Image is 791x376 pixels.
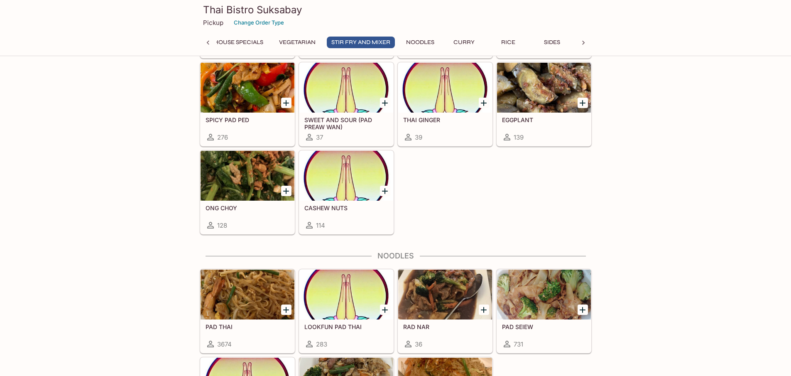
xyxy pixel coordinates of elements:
a: THAI GINGER39 [398,62,492,146]
span: 128 [217,221,227,229]
h5: CASHEW NUTS [304,204,388,211]
h5: EGGPLANT [502,116,586,123]
button: Add RAD NAR [479,305,489,315]
button: Noodles [402,37,439,48]
button: Add EGGPLANT [578,98,588,108]
h3: Thai Bistro Suksabay [203,3,588,16]
a: RAD NAR36 [398,269,492,353]
button: Sides [534,37,571,48]
div: SWEET AND SOUR (PAD PREAW WAN) [299,63,393,113]
div: SPICY PAD PED [201,63,294,113]
button: Add LOOKFUN PAD THAI [380,305,390,315]
span: 731 [514,340,523,348]
div: EGGPLANT [497,63,591,113]
button: Add ONG CHOY [281,186,291,196]
span: 276 [217,133,228,141]
div: LOOKFUN PAD THAI [299,270,393,319]
div: ONG CHOY [201,151,294,201]
button: Curry [446,37,483,48]
h5: PAD SEIEW [502,323,586,330]
div: CASHEW NUTS [299,151,393,201]
h5: THAI GINGER [403,116,487,123]
a: CASHEW NUTS114 [299,150,394,234]
a: SPICY PAD PED276 [200,62,295,146]
button: Add SPICY PAD PED [281,98,291,108]
button: Add PAD SEIEW [578,305,588,315]
a: PAD SEIEW731 [497,269,591,353]
span: 39 [415,133,422,141]
button: Seafood & House Specials [175,37,268,48]
h5: SPICY PAD PED [206,116,289,123]
h5: PAD THAI [206,323,289,330]
button: Vegetarian [274,37,320,48]
h5: ONG CHOY [206,204,289,211]
h5: SWEET AND SOUR (PAD PREAW WAN) [304,116,388,130]
span: 3674 [217,340,232,348]
a: LOOKFUN PAD THAI283 [299,269,394,353]
div: PAD THAI [201,270,294,319]
h4: Noodles [200,251,592,260]
button: Add CASHEW NUTS [380,186,390,196]
span: 36 [415,340,422,348]
button: Change Order Type [230,16,288,29]
div: THAI GINGER [398,63,492,113]
span: 114 [316,221,325,229]
p: Pickup [203,19,223,27]
button: Add THAI GINGER [479,98,489,108]
span: 283 [316,340,327,348]
h5: LOOKFUN PAD THAI [304,323,388,330]
span: 37 [316,133,323,141]
a: PAD THAI3674 [200,269,295,353]
button: Rice [490,37,527,48]
button: Add PAD THAI [281,305,291,315]
a: EGGPLANT139 [497,62,591,146]
a: SWEET AND SOUR (PAD PREAW WAN)37 [299,62,394,146]
button: Add SWEET AND SOUR (PAD PREAW WAN) [380,98,390,108]
div: PAD SEIEW [497,270,591,319]
button: Stir Fry and Mixer [327,37,395,48]
a: ONG CHOY128 [200,150,295,234]
span: 139 [514,133,524,141]
div: RAD NAR [398,270,492,319]
h5: RAD NAR [403,323,487,330]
